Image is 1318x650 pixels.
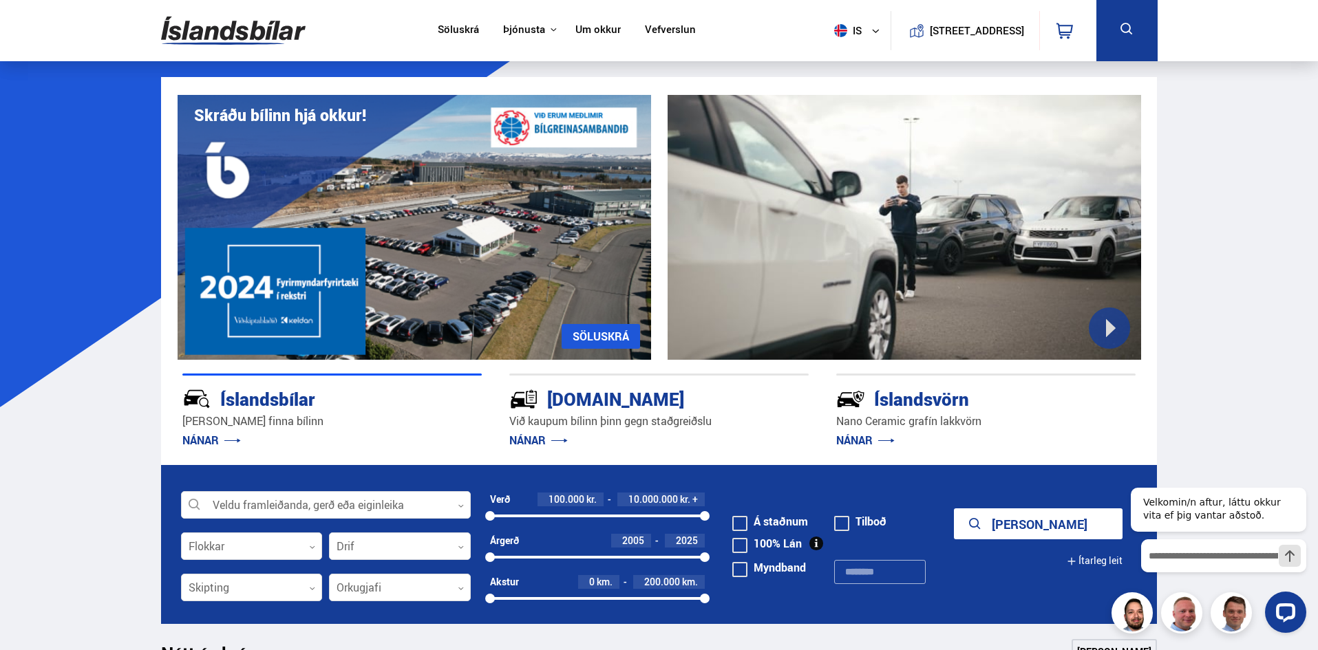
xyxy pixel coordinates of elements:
img: svg+xml;base64,PHN2ZyB4bWxucz0iaHR0cDovL3d3dy53My5vcmcvMjAwMC9zdmciIHdpZHRoPSI1MTIiIGhlaWdodD0iNT... [834,24,847,37]
a: Vefverslun [645,23,696,38]
span: 2005 [622,534,644,547]
span: km. [597,576,613,587]
img: eKx6w-_Home_640_.png [178,95,651,360]
img: nhp88E3Fdnt1Opn2.png [1114,594,1155,636]
span: 100.000 [549,492,584,506]
div: [DOMAIN_NAME] [509,386,760,410]
iframe: LiveChat chat widget [1120,462,1312,644]
span: + [692,494,698,505]
button: is [829,10,891,51]
a: NÁNAR [509,433,568,448]
img: -Svtn6bYgwAsiwNX.svg [836,384,865,413]
span: 0 [589,575,595,588]
span: 2025 [676,534,698,547]
label: Tilboð [834,516,886,527]
span: is [829,24,863,37]
button: Ítarleg leit [1067,545,1123,576]
p: [PERSON_NAME] finna bílinn [182,413,482,429]
div: Íslandsvörn [836,386,1087,410]
div: Akstur [490,576,519,587]
span: 10.000.000 [628,492,678,506]
label: 100% Lán [732,538,802,549]
a: Söluskrá [438,23,479,38]
a: NÁNAR [182,433,241,448]
div: Árgerð [490,535,519,546]
span: kr. [680,494,690,505]
a: SÖLUSKRÁ [562,324,640,349]
span: 200.000 [644,575,680,588]
img: G0Ugv5HjCgRt.svg [161,8,306,53]
a: [STREET_ADDRESS] [898,11,1032,50]
button: [STREET_ADDRESS] [935,25,1019,36]
a: NÁNAR [836,433,895,448]
button: [PERSON_NAME] [954,508,1123,539]
p: Við kaupum bílinn þinn gegn staðgreiðslu [509,413,809,429]
p: Nano Ceramic grafín lakkvörn [836,413,1136,429]
button: Þjónusta [503,23,545,36]
label: Myndband [732,562,806,573]
div: Íslandsbílar [182,386,433,410]
span: km. [682,576,698,587]
h1: Skráðu bílinn hjá okkur! [194,106,366,124]
img: tr5P-W3DuiFaO7aO.svg [509,384,538,413]
span: kr. [586,494,597,505]
label: Á staðnum [732,516,808,527]
div: Verð [490,494,510,505]
a: Um okkur [575,23,621,38]
img: JRvxyua_JYH6wB4c.svg [182,384,211,413]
